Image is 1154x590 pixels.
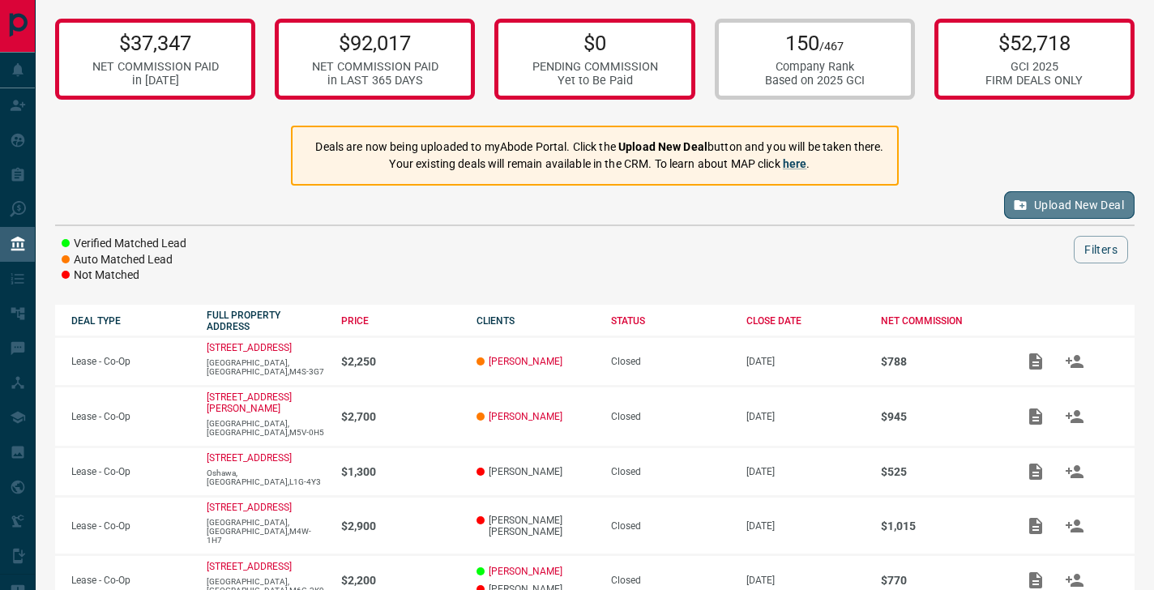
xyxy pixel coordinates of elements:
[71,575,190,586] p: Lease - Co-Op
[341,465,460,478] p: $1,300
[1055,519,1094,531] span: Match Clients
[71,411,190,422] p: Lease - Co-Op
[1055,465,1094,477] span: Match Clients
[611,520,730,532] div: Closed
[765,60,865,74] div: Company Rank
[1055,574,1094,585] span: Match Clients
[477,466,596,477] p: [PERSON_NAME]
[765,31,865,55] p: 150
[985,31,1083,55] p: $52,718
[207,342,292,353] a: [STREET_ADDRESS]
[746,466,865,477] p: [DATE]
[341,410,460,423] p: $2,700
[207,468,326,486] p: Oshawa,[GEOGRAPHIC_DATA],L1G-4Y3
[71,466,190,477] p: Lease - Co-Op
[341,519,460,532] p: $2,900
[1016,355,1055,366] span: Add / View Documents
[489,411,562,422] a: [PERSON_NAME]
[881,355,1000,368] p: $788
[341,315,460,327] div: PRICE
[746,356,865,367] p: [DATE]
[489,356,562,367] a: [PERSON_NAME]
[881,574,1000,587] p: $770
[611,575,730,586] div: Closed
[746,575,865,586] p: [DATE]
[611,315,730,327] div: STATUS
[71,356,190,367] p: Lease - Co-Op
[532,31,658,55] p: $0
[341,355,460,368] p: $2,250
[312,31,438,55] p: $92,017
[71,315,190,327] div: DEAL TYPE
[765,74,865,88] div: Based on 2025 GCI
[207,358,326,376] p: [GEOGRAPHIC_DATA],[GEOGRAPHIC_DATA],M4S-3G7
[746,411,865,422] p: [DATE]
[477,315,596,327] div: CLIENTS
[881,315,1000,327] div: NET COMMISSION
[207,502,292,513] a: [STREET_ADDRESS]
[92,74,219,88] div: in [DATE]
[746,520,865,532] p: [DATE]
[618,140,707,153] strong: Upload New Deal
[1074,236,1128,263] button: Filters
[1055,355,1094,366] span: Match Clients
[207,452,292,464] a: [STREET_ADDRESS]
[611,411,730,422] div: Closed
[71,520,190,532] p: Lease - Co-Op
[532,60,658,74] div: PENDING COMMISSION
[312,60,438,74] div: NET COMMISSION PAID
[881,519,1000,532] p: $1,015
[341,574,460,587] p: $2,200
[881,465,1000,478] p: $525
[746,315,865,327] div: CLOSE DATE
[62,267,186,284] li: Not Matched
[477,515,596,537] p: [PERSON_NAME] [PERSON_NAME]
[985,60,1083,74] div: GCI 2025
[62,252,186,268] li: Auto Matched Lead
[1016,519,1055,531] span: Add / View Documents
[315,139,883,156] p: Deals are now being uploaded to myAbode Portal. Click the button and you will be taken there.
[207,419,326,437] p: [GEOGRAPHIC_DATA],[GEOGRAPHIC_DATA],M5V-0H5
[611,356,730,367] div: Closed
[1055,410,1094,421] span: Match Clients
[489,566,562,577] a: [PERSON_NAME]
[207,561,292,572] a: [STREET_ADDRESS]
[62,236,186,252] li: Verified Matched Lead
[207,391,292,414] a: [STREET_ADDRESS][PERSON_NAME]
[207,310,326,332] div: FULL PROPERTY ADDRESS
[985,74,1083,88] div: FIRM DEALS ONLY
[1016,574,1055,585] span: Add / View Documents
[315,156,883,173] p: Your existing deals will remain available in the CRM. To learn about MAP click .
[207,518,326,545] p: [GEOGRAPHIC_DATA],[GEOGRAPHIC_DATA],M4W-1H7
[1004,191,1135,219] button: Upload New Deal
[92,60,219,74] div: NET COMMISSION PAID
[92,31,219,55] p: $37,347
[532,74,658,88] div: Yet to Be Paid
[312,74,438,88] div: in LAST 365 DAYS
[1016,410,1055,421] span: Add / View Documents
[783,157,807,170] a: here
[611,466,730,477] div: Closed
[819,40,844,53] span: /467
[881,410,1000,423] p: $945
[1016,465,1055,477] span: Add / View Documents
